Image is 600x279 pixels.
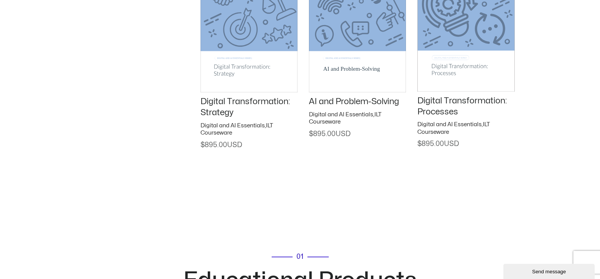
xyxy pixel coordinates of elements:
[503,262,596,279] iframe: chat widget
[417,97,507,116] a: Digital Transformation: Processes
[296,254,304,260] span: 01
[201,142,205,148] span: $
[417,122,482,127] a: Digital and AI Essentials
[309,131,313,137] span: $
[201,97,290,117] a: Digital Transformation: Strategy
[309,111,406,126] h2: ,
[201,142,242,148] span: 895.00
[417,141,422,147] span: $
[201,123,265,128] a: Digital and AI Essentials
[417,141,459,147] span: 895.00
[417,122,490,135] a: ILT Courseware
[309,97,399,106] a: AI and Problem-Solving
[201,122,298,137] h2: ,
[417,121,514,136] h2: ,
[309,112,373,117] a: Digital and AI Essentials
[309,131,350,137] span: 895.00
